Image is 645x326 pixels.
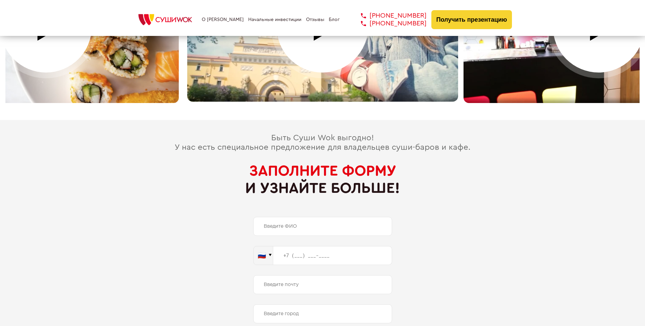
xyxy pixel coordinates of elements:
[253,275,392,294] input: Введите почту
[175,134,470,151] span: Быть Суши Wok выгодно! У нас есть специальное предложение для владельцев суши-баров и кафе.
[253,217,392,236] input: Введите ФИО
[202,17,244,22] a: О [PERSON_NAME]
[249,163,396,178] span: Заполните форму
[273,246,392,265] input: +7 (___) ___-____
[5,162,640,197] h2: и узнайте больше!
[253,246,273,265] button: 🇷🇺
[133,12,197,27] img: СУШИWOK
[329,17,340,22] a: Блог
[351,12,427,20] a: [PHONE_NUMBER]
[431,10,512,29] button: Получить презентацию
[253,304,392,323] input: Введите город
[306,17,324,22] a: Отзывы
[351,20,427,27] a: [PHONE_NUMBER]
[248,17,301,22] a: Начальные инвестиции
